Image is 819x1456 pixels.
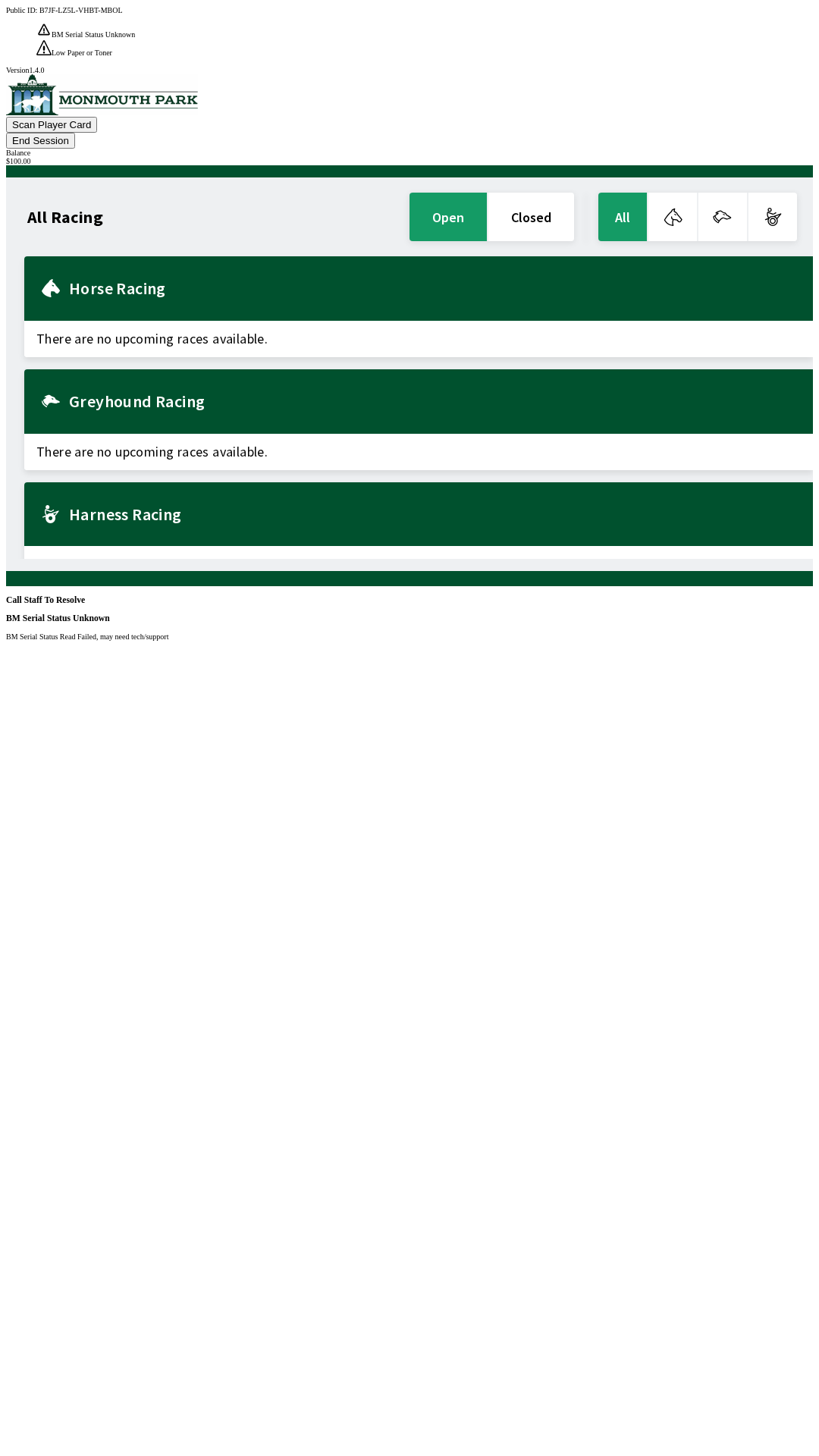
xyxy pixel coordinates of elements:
span: There are no upcoming races available. [24,546,813,582]
h2: Harness Racing [69,508,801,520]
span: There are no upcoming races available. [24,321,813,357]
span: BM Serial Status Unknown [52,30,135,39]
h2: Greyhound Racing [69,395,801,407]
button: closed [488,193,574,241]
h3: BM Serial Status Unknown [6,613,813,623]
div: Public ID: [6,6,813,14]
span: There are no upcoming races available. [24,434,813,470]
span: B7JF-LZ5L-VHBT-MBOL [39,6,123,14]
h3: Call Staff To Resolve [6,595,813,605]
button: End Session [6,133,75,149]
button: open [409,193,487,241]
div: Balance [6,149,813,157]
button: Scan Player Card [6,117,97,133]
h1: All Racing [27,211,103,223]
h2: Horse Racing [69,282,801,294]
img: venue logo [6,74,198,115]
button: All [598,193,647,241]
p: BM Serial Status Read Failed, may need tech/support [6,632,813,641]
div: $ 100.00 [6,157,813,165]
span: Low Paper or Toner [52,49,112,57]
div: Version 1.4.0 [6,66,813,74]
